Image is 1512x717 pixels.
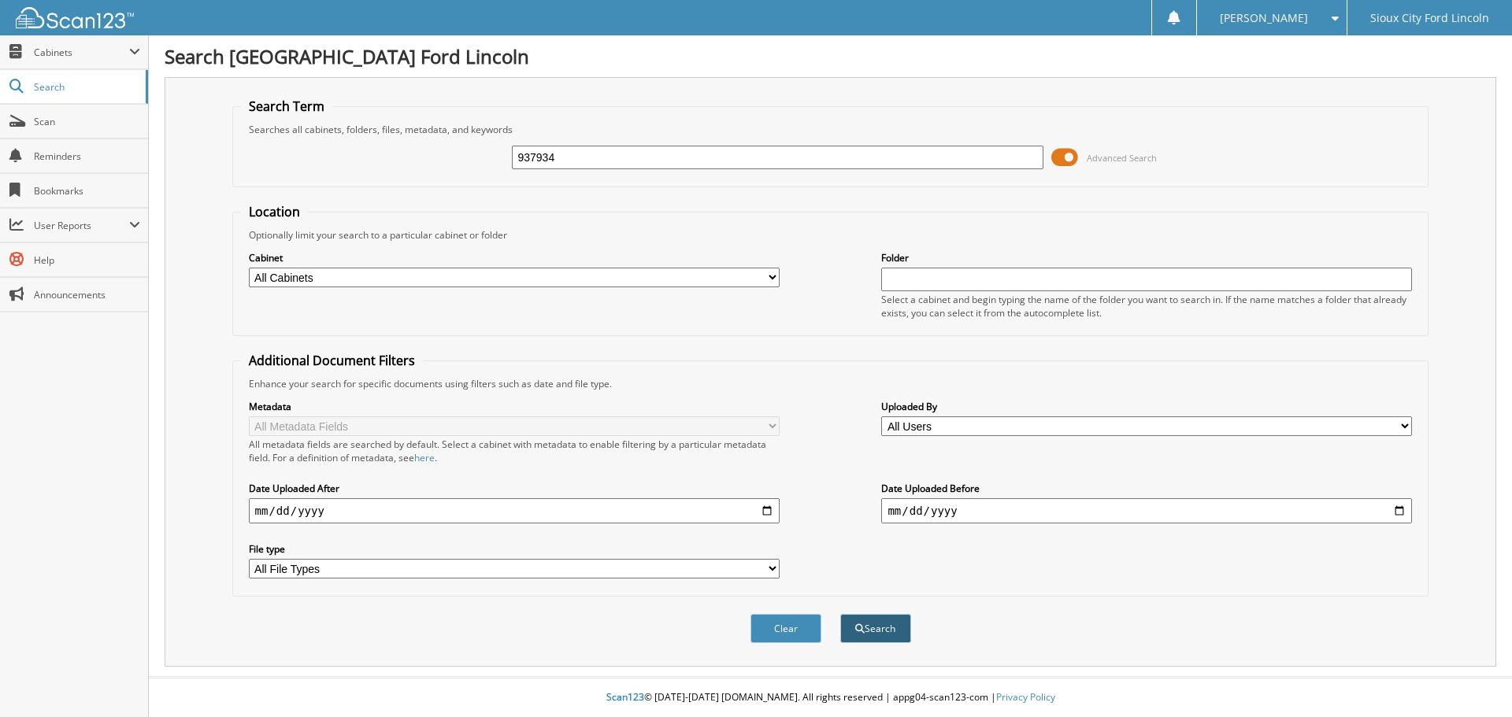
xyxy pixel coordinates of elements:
[34,219,129,232] span: User Reports
[996,690,1055,704] a: Privacy Policy
[34,253,140,267] span: Help
[249,482,780,495] label: Date Uploaded After
[34,184,140,198] span: Bookmarks
[149,678,1512,717] div: © [DATE]-[DATE] [DOMAIN_NAME]. All rights reserved | appg04-scan123-com |
[241,123,1421,136] div: Searches all cabinets, folders, files, metadata, and keywords
[34,288,140,301] span: Announcements
[1433,641,1512,717] iframe: Chat Widget
[34,150,140,163] span: Reminders
[881,400,1412,413] label: Uploaded By
[606,690,644,704] span: Scan123
[881,293,1412,320] div: Select a cabinet and begin typing the name of the folder you want to search in. If the name match...
[1087,152,1157,164] span: Advanced Search
[241,228,1421,242] div: Optionally limit your search to a particular cabinet or folder
[249,542,780,556] label: File type
[249,400,780,413] label: Metadata
[165,43,1496,69] h1: Search [GEOGRAPHIC_DATA] Ford Lincoln
[241,377,1421,390] div: Enhance your search for specific documents using filters such as date and file type.
[34,46,129,59] span: Cabinets
[840,614,911,643] button: Search
[881,482,1412,495] label: Date Uploaded Before
[34,80,138,94] span: Search
[881,498,1412,523] input: end
[34,115,140,128] span: Scan
[414,451,435,464] a: here
[1220,13,1308,23] span: [PERSON_NAME]
[241,352,423,369] legend: Additional Document Filters
[241,98,332,115] legend: Search Term
[249,251,780,264] label: Cabinet
[881,251,1412,264] label: Folder
[750,614,821,643] button: Clear
[1370,13,1489,23] span: Sioux City Ford Lincoln
[249,438,780,464] div: All metadata fields are searched by default. Select a cabinet with metadata to enable filtering b...
[241,203,308,220] legend: Location
[16,7,134,28] img: scan123-logo-white.svg
[249,498,780,523] input: start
